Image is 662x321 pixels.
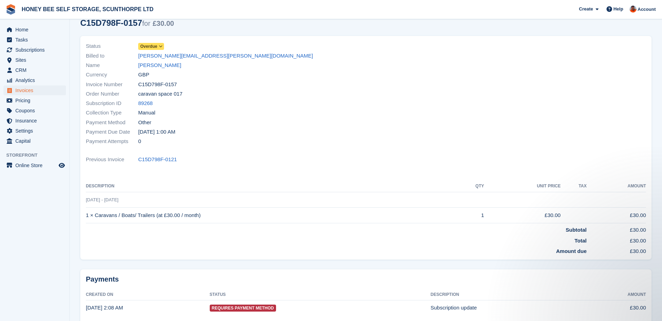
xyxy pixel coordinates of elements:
[566,227,587,233] strong: Subtotal
[86,275,646,284] h2: Payments
[3,25,66,35] a: menu
[86,197,118,202] span: [DATE] - [DATE]
[3,35,66,45] a: menu
[15,116,57,126] span: Insurance
[86,90,138,98] span: Order Number
[15,136,57,146] span: Capital
[3,160,66,170] a: menu
[86,289,210,300] th: Created On
[587,245,646,255] td: £30.00
[587,234,646,245] td: £30.00
[15,65,57,75] span: CRM
[138,119,151,127] span: Other
[58,161,66,170] a: Preview store
[15,160,57,170] span: Online Store
[86,81,138,89] span: Invoice Number
[3,75,66,85] a: menu
[3,116,66,126] a: menu
[431,289,585,300] th: Description
[86,52,138,60] span: Billed to
[138,71,149,79] span: GBP
[587,181,646,192] th: Amount
[15,75,57,85] span: Analytics
[456,181,484,192] th: QTY
[138,109,155,117] span: Manual
[138,52,313,60] a: [PERSON_NAME][EMAIL_ADDRESS][PERSON_NAME][DOMAIN_NAME]
[86,71,138,79] span: Currency
[138,99,153,107] a: 89268
[86,156,138,164] span: Previous Invoice
[3,85,66,95] a: menu
[556,248,587,254] strong: Amount due
[86,42,138,50] span: Status
[15,96,57,105] span: Pricing
[86,128,138,136] span: Payment Due Date
[3,45,66,55] a: menu
[138,90,183,98] span: caravan space 017
[3,136,66,146] a: menu
[138,137,141,145] span: 0
[613,6,623,13] span: Help
[456,208,484,223] td: 1
[484,181,560,192] th: Unit Price
[138,156,177,164] a: C15D798F-0121
[431,300,585,315] td: Subscription update
[15,85,57,95] span: Invoices
[138,81,177,89] span: C15D798F-0157
[86,181,456,192] th: Description
[210,305,276,312] span: Requires Payment Method
[585,300,646,315] td: £30.00
[86,109,138,117] span: Collection Type
[6,152,69,159] span: Storefront
[86,208,456,223] td: 1 × Caravans / Boats/ Trailers (at £30.00 / month)
[3,126,66,136] a: menu
[15,25,57,35] span: Home
[6,4,16,15] img: stora-icon-8386f47178a22dfd0bd8f6a31ec36ba5ce8667c1dd55bd0f319d3a0aa187defe.svg
[579,6,593,13] span: Create
[140,43,157,50] span: Overdue
[638,6,656,13] span: Account
[3,65,66,75] a: menu
[19,3,156,15] a: HONEY BEE SELF STORAGE, SCUNTHORPE LTD
[630,6,637,13] img: Abbie Tucker
[585,289,646,300] th: Amount
[138,42,164,50] a: Overdue
[86,61,138,69] span: Name
[153,20,174,27] span: £30.00
[86,137,138,145] span: Payment Attempts
[138,61,181,69] a: [PERSON_NAME]
[574,238,587,244] strong: Total
[142,20,150,27] span: for
[3,106,66,115] a: menu
[3,96,66,105] a: menu
[587,208,646,223] td: £30.00
[80,18,174,28] div: C15D798F-0157
[15,55,57,65] span: Sites
[86,305,123,311] time: 2025-09-23 01:08:49 UTC
[3,55,66,65] a: menu
[86,119,138,127] span: Payment Method
[15,126,57,136] span: Settings
[86,99,138,107] span: Subscription ID
[15,35,57,45] span: Tasks
[15,106,57,115] span: Coupons
[15,45,57,55] span: Subscriptions
[587,223,646,234] td: £30.00
[210,289,431,300] th: Status
[560,181,587,192] th: Tax
[484,208,560,223] td: £30.00
[138,128,175,136] time: 2025-09-24 00:00:00 UTC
